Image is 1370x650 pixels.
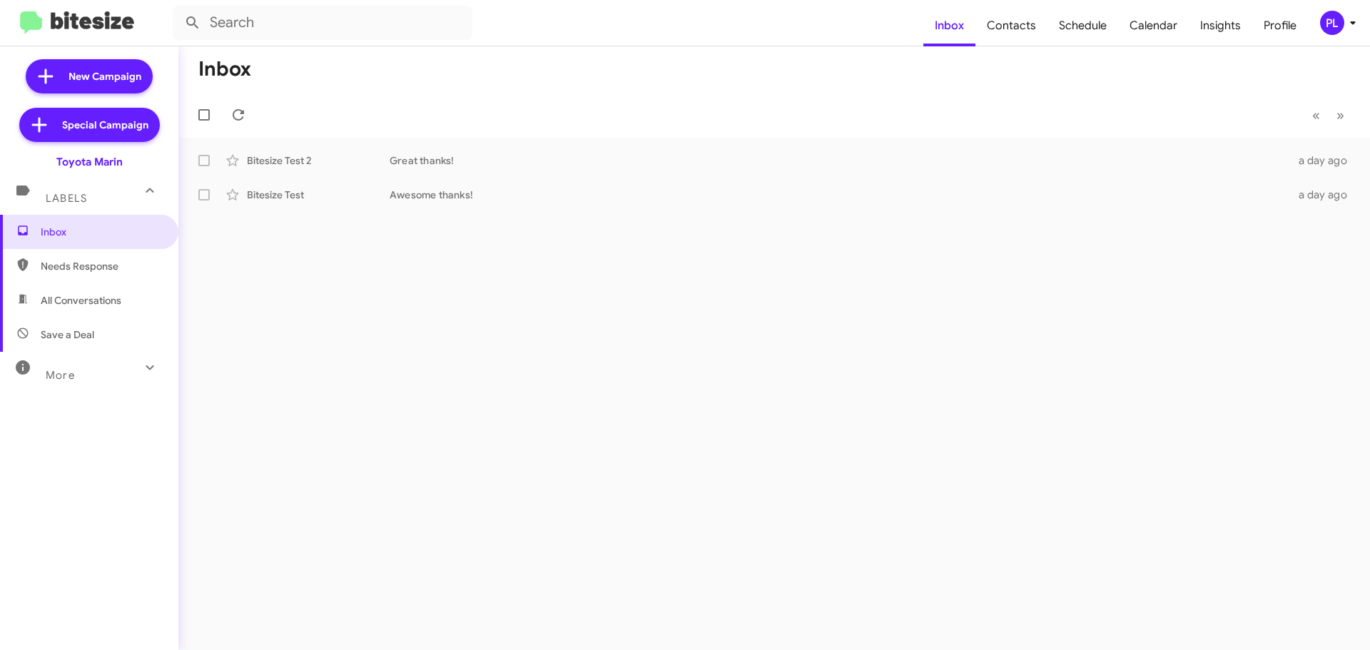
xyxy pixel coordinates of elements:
[1308,11,1354,35] button: PL
[19,108,160,142] a: Special Campaign
[56,155,123,169] div: Toyota Marin
[1336,106,1344,124] span: »
[923,5,975,46] a: Inbox
[41,327,94,342] span: Save a Deal
[1320,11,1344,35] div: PL
[62,118,148,132] span: Special Campaign
[247,153,390,168] div: Bitesize Test 2
[247,188,390,202] div: Bitesize Test
[26,59,153,93] a: New Campaign
[1304,101,1329,130] button: Previous
[46,192,87,205] span: Labels
[68,69,141,83] span: New Campaign
[1328,101,1353,130] button: Next
[1118,5,1189,46] a: Calendar
[390,153,1290,168] div: Great thanks!
[1304,101,1353,130] nav: Page navigation example
[1189,5,1252,46] a: Insights
[1290,188,1359,202] div: a day ago
[41,225,162,239] span: Inbox
[173,6,472,40] input: Search
[41,259,162,273] span: Needs Response
[975,5,1047,46] a: Contacts
[390,188,1290,202] div: Awesome thanks!
[198,58,251,81] h1: Inbox
[46,369,75,382] span: More
[1290,153,1359,168] div: a day ago
[1047,5,1118,46] a: Schedule
[41,293,121,308] span: All Conversations
[1312,106,1320,124] span: «
[1252,5,1308,46] a: Profile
